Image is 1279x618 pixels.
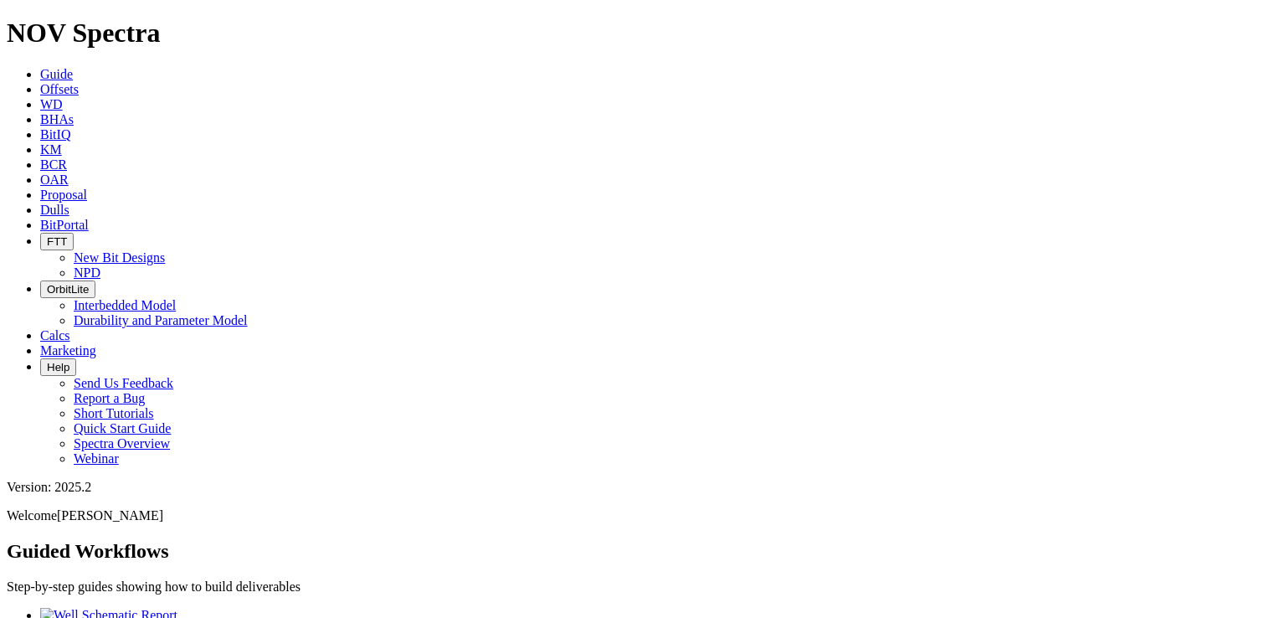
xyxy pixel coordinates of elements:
span: Help [47,361,69,373]
a: BHAs [40,112,74,126]
a: Offsets [40,82,79,96]
a: Interbedded Model [74,298,176,312]
a: Durability and Parameter Model [74,313,248,327]
a: BitPortal [40,218,89,232]
a: Dulls [40,203,69,217]
button: OrbitLite [40,281,95,298]
a: Send Us Feedback [74,376,173,390]
a: Calcs [40,328,70,342]
h1: NOV Spectra [7,18,1272,49]
span: [PERSON_NAME] [57,508,163,523]
a: Spectra Overview [74,436,170,451]
p: Step-by-step guides showing how to build deliverables [7,579,1272,595]
a: Marketing [40,343,96,358]
a: Guide [40,67,73,81]
a: New Bit Designs [74,250,165,265]
a: OAR [40,173,69,187]
a: Quick Start Guide [74,421,171,435]
a: Report a Bug [74,391,145,405]
a: KM [40,142,62,157]
a: BitIQ [40,127,70,142]
a: Short Tutorials [74,406,154,420]
button: Help [40,358,76,376]
div: Version: 2025.2 [7,480,1272,495]
h2: Guided Workflows [7,540,1272,563]
span: FTT [47,235,67,248]
a: Proposal [40,188,87,202]
a: WD [40,97,63,111]
span: OrbitLite [47,283,89,296]
a: BCR [40,157,67,172]
a: Webinar [74,451,119,466]
button: FTT [40,233,74,250]
a: NPD [74,265,100,280]
p: Welcome [7,508,1272,523]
